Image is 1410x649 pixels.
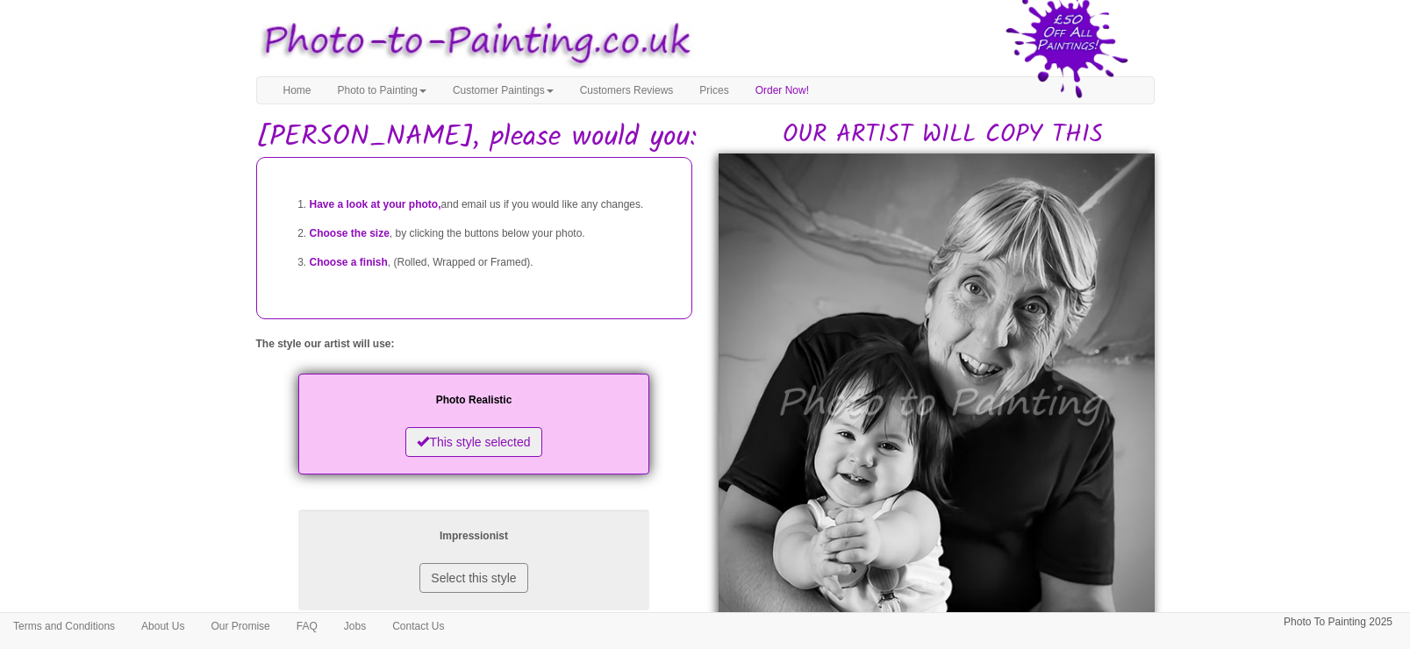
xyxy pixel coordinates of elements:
[197,613,283,639] a: Our Promise
[325,77,440,103] a: Photo to Painting
[310,190,674,219] li: and email us if you would like any changes.
[405,427,541,457] button: This style selected
[567,77,687,103] a: Customers Reviews
[1284,613,1392,631] p: Photo To Painting 2025
[310,198,441,210] span: Have a look at your photo,
[742,77,822,103] a: Order Now!
[310,248,674,277] li: , (Rolled, Wrapped or Framed).
[732,122,1155,149] h2: OUR ARTIST WILL COPY THIS
[310,219,674,248] li: , by clicking the buttons below your photo.
[686,77,741,103] a: Prices
[379,613,457,639] a: Contact Us
[331,613,379,639] a: Jobs
[270,77,325,103] a: Home
[256,122,1155,153] h1: [PERSON_NAME], please would you:
[256,337,395,352] label: The style our artist will use:
[128,613,197,639] a: About Us
[247,9,697,76] img: Photo to Painting
[440,77,567,103] a: Customer Paintings
[283,613,331,639] a: FAQ
[419,563,527,593] button: Select this style
[310,256,388,268] span: Choose a finish
[316,391,632,410] p: Photo Realistic
[316,527,632,546] p: Impressionist
[310,227,390,239] span: Choose the size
